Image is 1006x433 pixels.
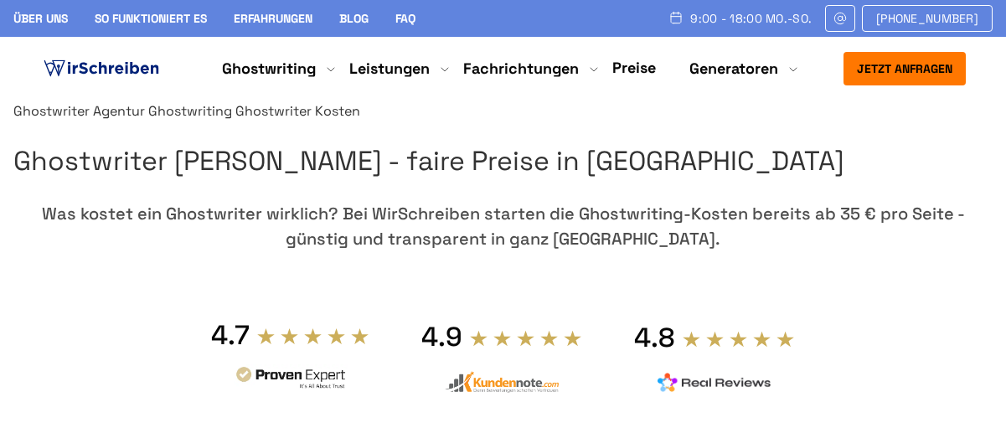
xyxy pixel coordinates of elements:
[211,318,250,352] div: 4.7
[445,371,559,394] img: kundennote
[395,11,415,26] a: FAQ
[339,11,369,26] a: Blog
[612,58,656,77] a: Preise
[234,11,312,26] a: Erfahrungen
[148,102,232,120] a: Ghostwriting
[13,102,145,120] a: Ghostwriter Agentur
[690,12,812,25] span: 9:00 - 18:00 Mo.-So.
[349,59,430,79] a: Leistungen
[668,11,684,24] img: Schedule
[13,201,993,251] div: Was kostet ein Ghostwriter wirklich? Bei WirSchreiben starten die Ghostwriting-Kosten bereits ab ...
[469,329,583,348] img: stars
[235,102,360,120] span: Ghostwriter Kosten
[862,5,993,32] a: [PHONE_NUMBER]
[13,140,993,183] h1: Ghostwriter [PERSON_NAME] - faire Preise in [GEOGRAPHIC_DATA]
[256,327,370,345] img: stars
[222,59,316,79] a: Ghostwriting
[95,11,207,26] a: So funktioniert es
[689,59,778,79] a: Generatoren
[634,321,675,354] div: 4.8
[40,56,163,81] img: logo ghostwriter-österreich
[833,12,848,25] img: Email
[876,12,978,25] span: [PHONE_NUMBER]
[682,330,796,348] img: stars
[658,373,771,393] img: realreviews
[421,320,462,353] div: 4.9
[463,59,579,79] a: Fachrichtungen
[843,52,966,85] button: Jetzt anfragen
[13,11,68,26] a: Über uns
